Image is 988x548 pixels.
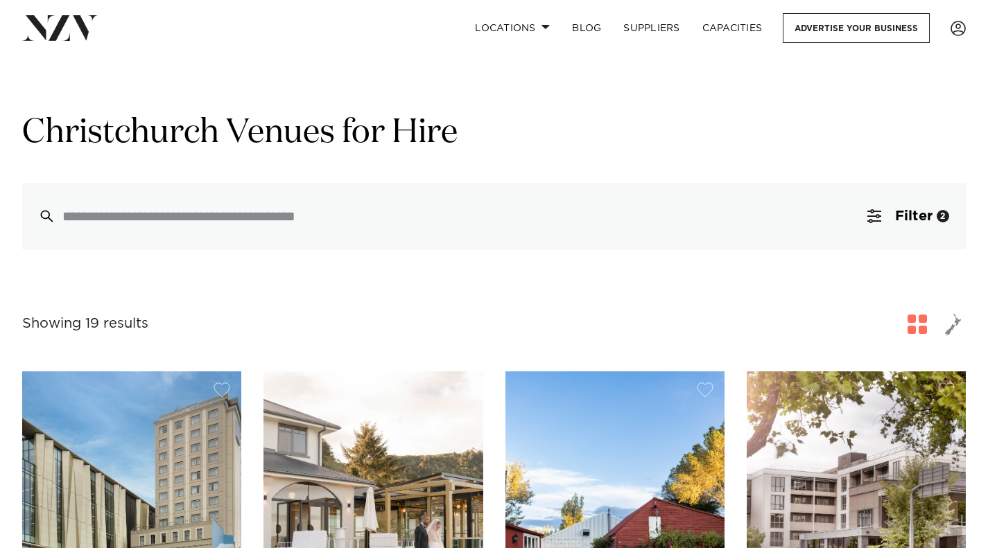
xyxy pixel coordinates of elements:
button: Filter2 [851,183,966,249]
a: Locations [464,13,561,43]
span: Filter [895,209,933,223]
a: Advertise your business [783,13,930,43]
a: SUPPLIERS [612,13,691,43]
div: 2 [937,210,949,222]
a: Capacities [691,13,774,43]
img: nzv-logo.png [22,15,98,40]
h1: Christchurch Venues for Hire [22,112,966,155]
a: BLOG [561,13,612,43]
div: Showing 19 results [22,313,148,335]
